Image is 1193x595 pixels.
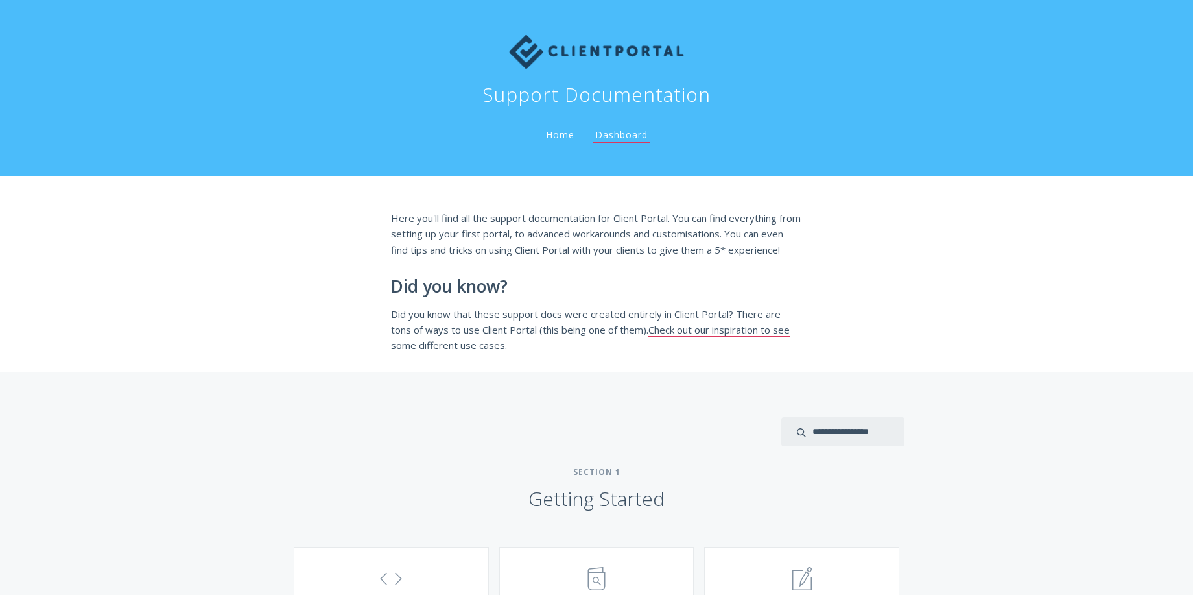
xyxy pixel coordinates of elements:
[391,210,802,258] p: Here you'll find all the support documentation for Client Portal. You can find everything from se...
[391,306,802,354] p: Did you know that these support docs were created entirely in Client Portal? There are tons of wa...
[543,128,577,141] a: Home
[391,277,802,297] h2: Did you know?
[781,417,904,446] input: search input
[482,82,711,108] h1: Support Documentation
[593,128,650,143] a: Dashboard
